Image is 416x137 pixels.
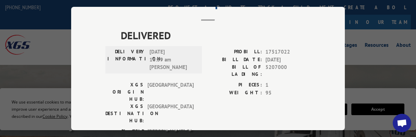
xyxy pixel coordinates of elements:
span: [DATE] 10:39 am [PERSON_NAME] [149,48,196,71]
span: [GEOGRAPHIC_DATA] [147,81,194,103]
span: 1 [265,81,311,89]
label: XGS ORIGIN HUB: [105,81,144,103]
span: [DATE] [265,56,311,64]
label: PIECES: [208,81,262,89]
div: Open chat [393,114,411,132]
label: PROBILL: [208,48,262,56]
span: [GEOGRAPHIC_DATA] [147,103,194,124]
label: BILL DATE: [208,56,262,64]
label: WEIGHT: [208,89,262,97]
span: 5207000 [265,64,311,78]
span: 17517022 [265,48,311,56]
label: XGS DESTINATION HUB: [105,103,144,124]
span: 95 [265,89,311,97]
span: DELIVERED [121,28,311,43]
label: DELIVERY INFORMATION: [107,48,146,71]
label: BILL OF LADING: [208,64,262,78]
